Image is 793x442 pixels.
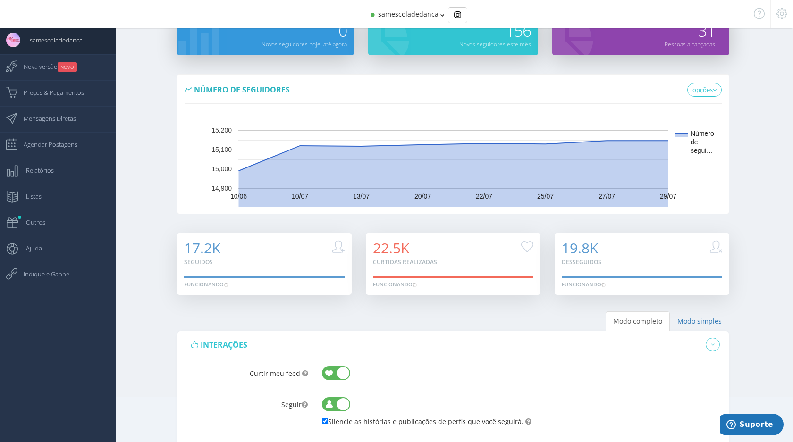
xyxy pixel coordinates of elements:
img: loader.gif [224,283,228,287]
span: Agendar Postagens [14,133,77,156]
span: samescoladedanca [20,28,83,52]
span: Relatórios [17,158,54,182]
span: Preços & Pagamentos [14,81,84,104]
text: 10/07 [292,192,308,200]
div: Funcionando [184,281,228,288]
small: Desseguidos [562,258,601,266]
a: Modo completo [606,311,670,331]
svg: A chart. [185,112,722,207]
span: Nova versão [14,55,77,78]
text: Número [691,130,714,137]
span: Ajuda [17,236,42,260]
div: Funcionando [373,281,417,288]
text: segui… [691,147,713,154]
span: interações [201,340,247,350]
text: 14,900 [211,185,232,192]
text: 25/07 [537,192,554,200]
small: Seguidos [184,258,213,266]
span: Curtir meu feed [250,369,300,378]
div: Basic example [448,7,467,23]
iframe: Abre um widget para que você possa encontrar mais informações [720,414,784,437]
span: samescoladedanca [378,9,439,18]
div: Funcionando [562,281,606,288]
span: Indique e Ganhe [14,262,69,286]
text: 13/07 [353,192,370,200]
span: Listas [17,184,42,208]
span: Número de seguidores [194,84,290,95]
span: 19.8K [562,238,598,258]
text: 27/07 [599,192,615,200]
a: opções [687,83,722,97]
span: 156 [506,20,531,42]
span: Outros [17,210,45,234]
a: Modo simples [670,311,729,331]
small: Pessoas alcançadas [665,40,715,48]
label: Seguir [177,391,315,409]
text: 10/06 [230,192,247,200]
span: 17.2K [184,238,220,258]
img: Instagram_simple_icon.svg [454,11,461,18]
small: Curtidas realizadas [373,258,437,266]
text: 15,100 [211,146,232,154]
text: 15,000 [211,166,232,173]
img: loader.gif [413,283,417,287]
small: Novos seguidores este mês [459,40,531,48]
text: 15,200 [211,127,232,134]
small: NOVO [58,62,77,72]
span: Mensagens Diretas [14,107,76,130]
span: 22.5K [373,238,409,258]
span: 0 [338,20,347,42]
text: 22/07 [476,192,492,200]
img: loader.gif [601,283,606,287]
img: User Image [6,33,20,47]
span: 31 [698,20,715,42]
small: Novos seguidores hoje, até agora [262,40,347,48]
label: Silencie as histórias e publicações de perfis que você seguirá. [322,416,523,426]
text: 29/07 [660,192,676,200]
text: 20/07 [414,192,431,200]
input: Silencie as histórias e publicações de perfis que você seguirá. [322,418,328,424]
